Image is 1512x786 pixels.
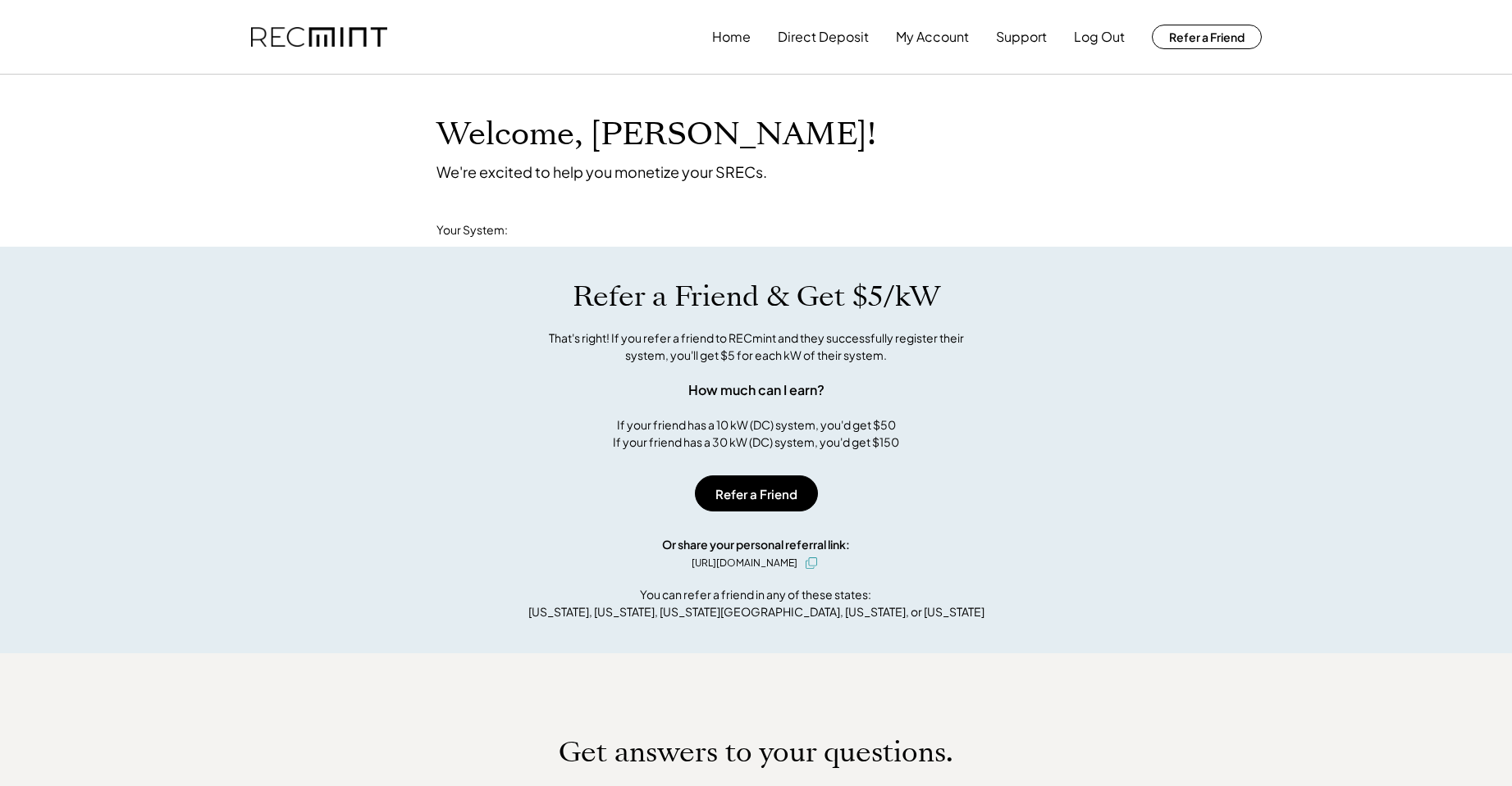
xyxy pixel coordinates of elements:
[712,20,751,53] button: Home
[695,475,818,511] button: Refer a Friend
[531,329,982,364] div: That's right! If you refer a friend to RECmint and they successfully register their system, you'l...
[436,222,508,239] div: Your System:
[251,27,387,48] img: recmint-logotype%403x.png
[802,553,821,573] button: click to copy
[573,279,940,314] h1: Refer a Friend & Get $5/kW
[688,380,825,400] div: How much can I earn?
[1152,25,1262,49] button: Refer a Friend
[662,536,850,553] div: Or share your personal referral link:
[436,116,876,154] h1: Welcome, [PERSON_NAME]!
[528,586,984,620] div: You can refer a friend in any of these states: [US_STATE], [US_STATE], [US_STATE][GEOGRAPHIC_DATA...
[613,416,899,451] div: If your friend has a 10 kW (DC) system, you'd get $50 If your friend has a 30 kW (DC) system, you...
[436,162,767,181] div: We're excited to help you monetize your SRECs.
[1074,20,1125,53] button: Log Out
[996,20,1047,53] button: Support
[559,735,953,770] h1: Get answers to your questions.
[692,556,797,570] div: [URL][DOMAIN_NAME]
[896,20,969,53] button: My Account
[778,20,869,53] button: Direct Deposit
